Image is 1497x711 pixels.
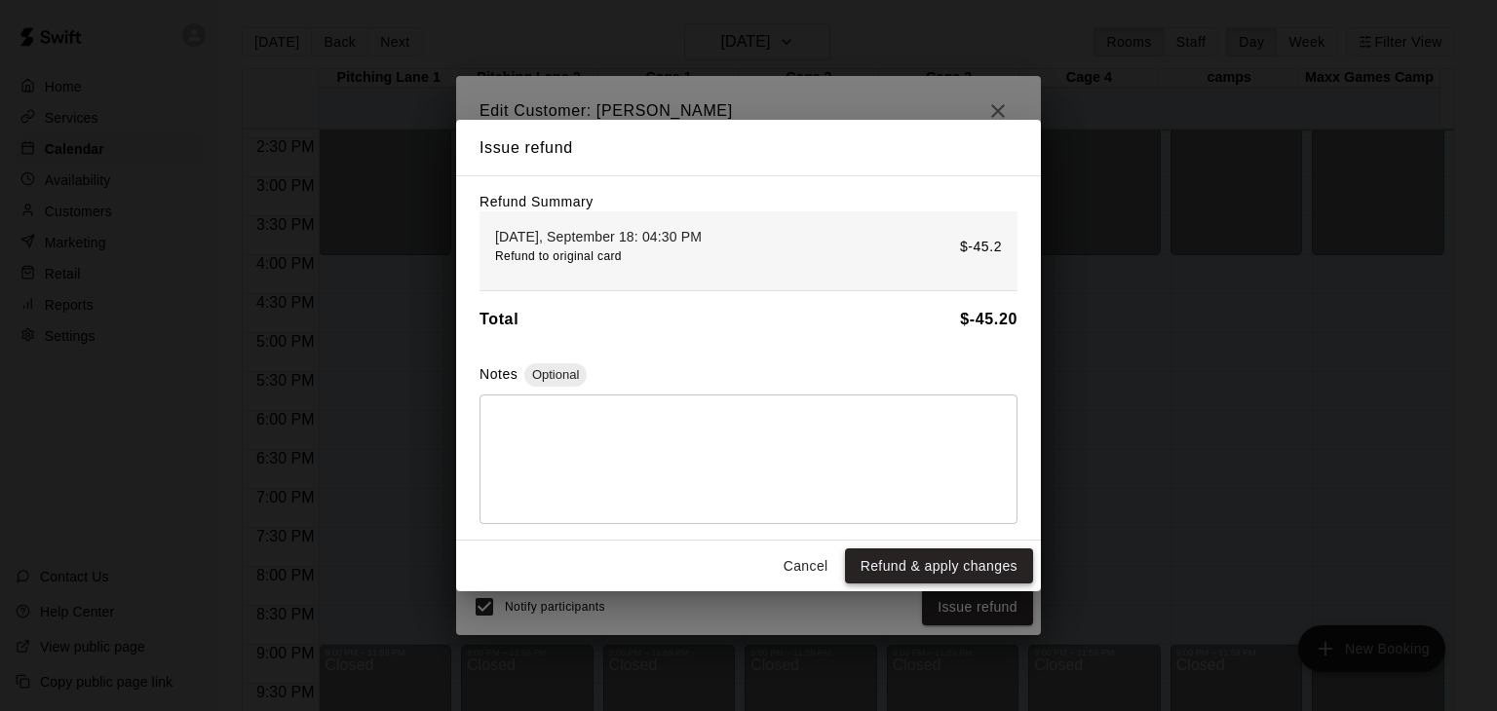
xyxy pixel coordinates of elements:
[495,249,622,263] span: Refund to original card
[480,366,518,382] label: Notes
[960,237,1002,257] p: $-45.2
[845,548,1033,584] button: Refund & apply changes
[480,307,518,332] h6: Total
[960,307,1017,332] h6: $ -45.20
[480,194,594,209] label: Refund Summary
[456,120,1041,176] h2: Issue refund
[524,367,587,382] span: Optional
[775,548,837,584] button: Cancel
[495,227,702,246] p: [DATE], September 18: 04:30 PM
